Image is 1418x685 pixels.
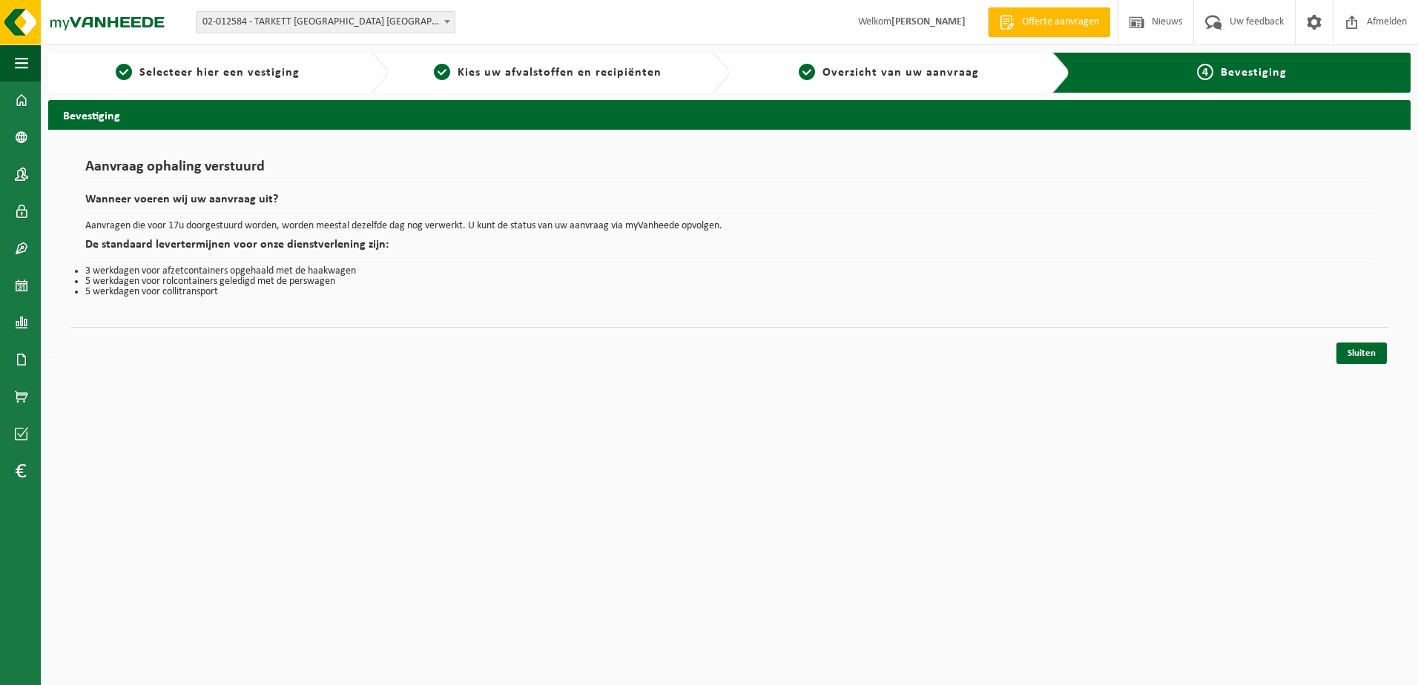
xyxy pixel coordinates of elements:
a: 1Selecteer hier een vestiging [56,64,359,82]
span: Overzicht van uw aanvraag [822,67,979,79]
a: Sluiten [1336,342,1387,364]
a: 3Overzicht van uw aanvraag [737,64,1041,82]
span: Kies uw afvalstoffen en recipiënten [458,67,662,79]
p: Aanvragen die voor 17u doorgestuurd worden, worden meestal dezelfde dag nog verwerkt. U kunt de s... [85,221,1374,231]
span: 02-012584 - TARKETT DENDERMONDE NV - DENDERMONDE [196,11,455,33]
span: Offerte aanvragen [1018,15,1103,30]
h1: Aanvraag ophaling verstuurd [85,159,1374,182]
h2: Bevestiging [48,100,1411,129]
span: 3 [799,64,815,80]
strong: [PERSON_NAME] [891,16,966,27]
li: 5 werkdagen voor rolcontainers geledigd met de perswagen [85,277,1374,287]
li: 5 werkdagen voor collitransport [85,287,1374,297]
span: Bevestiging [1221,67,1287,79]
h2: De standaard levertermijnen voor onze dienstverlening zijn: [85,239,1374,259]
span: 02-012584 - TARKETT DENDERMONDE NV - DENDERMONDE [197,12,455,33]
span: 4 [1197,64,1213,80]
a: Offerte aanvragen [988,7,1110,37]
span: 1 [116,64,132,80]
span: 2 [434,64,450,80]
span: Selecteer hier een vestiging [139,67,300,79]
h2: Wanneer voeren wij uw aanvraag uit? [85,193,1374,214]
a: 2Kies uw afvalstoffen en recipiënten [396,64,699,82]
li: 3 werkdagen voor afzetcontainers opgehaald met de haakwagen [85,266,1374,277]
